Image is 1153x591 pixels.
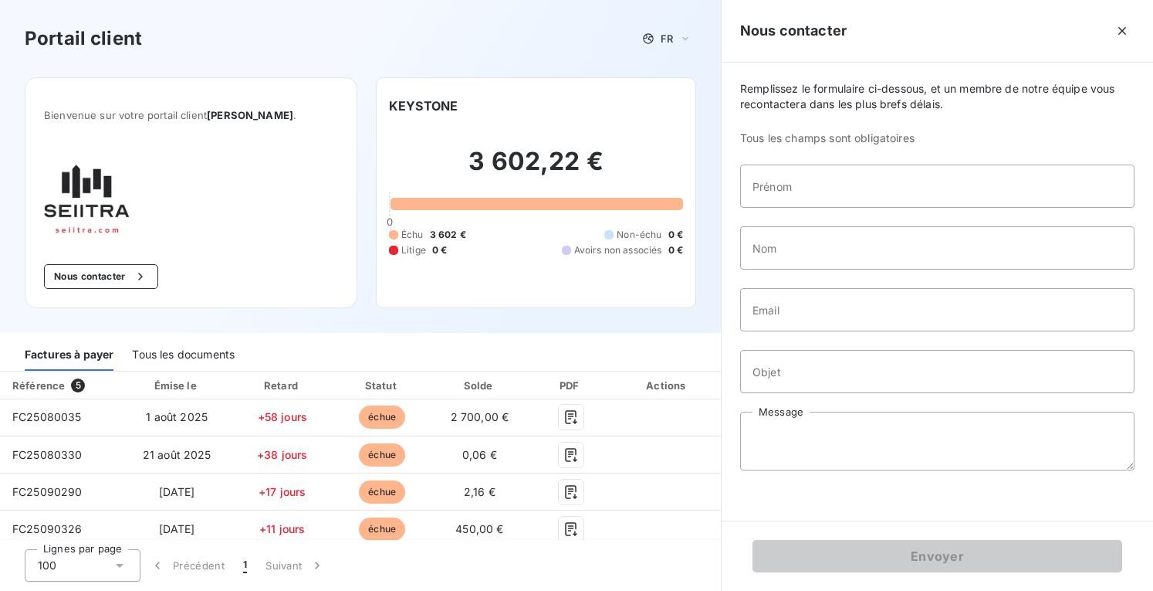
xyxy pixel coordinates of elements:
[462,448,497,461] span: 0,06 €
[132,338,235,371] div: Tous les documents
[38,558,56,573] span: 100
[125,378,228,393] div: Émise le
[668,228,683,242] span: 0 €
[234,549,256,582] button: 1
[430,228,466,242] span: 3 602 €
[531,378,611,393] div: PDF
[12,410,82,423] span: FC25080035
[259,522,305,535] span: +11 jours
[740,165,1134,208] input: placeholder
[389,97,458,115] h6: KEYSTONE
[661,32,673,45] span: FR
[243,558,247,573] span: 1
[434,378,525,393] div: Solde
[464,485,495,498] span: 2,16 €
[401,243,426,257] span: Litige
[401,228,424,242] span: Échu
[159,522,195,535] span: [DATE]
[235,378,330,393] div: Retard
[740,81,1134,112] span: Remplissez le formulaire ci-dessous, et un membre de notre équipe vous recontactera dans les plus...
[44,109,338,121] span: Bienvenue sur votre portail client .
[740,288,1134,331] input: placeholder
[256,549,334,582] button: Suivant
[740,226,1134,270] input: placeholder
[12,522,83,535] span: FC25090326
[455,522,503,535] span: 450,00 €
[140,549,234,582] button: Précédent
[12,448,83,461] span: FC25080330
[617,228,661,242] span: Non-échu
[617,378,718,393] div: Actions
[257,448,307,461] span: +38 jours
[752,540,1122,572] button: Envoyer
[258,410,307,423] span: +58 jours
[71,379,85,392] span: 5
[25,338,113,371] div: Factures à payer
[359,481,405,504] span: échue
[451,410,509,423] span: 2 700,00 €
[146,410,208,423] span: 1 août 2025
[336,378,428,393] div: Statut
[359,443,405,467] span: échue
[12,485,83,498] span: FC25090290
[387,216,393,228] span: 0
[25,25,142,53] h3: Portail client
[207,109,293,121] span: [PERSON_NAME]
[259,485,306,498] span: +17 jours
[359,406,405,429] span: échue
[389,146,683,192] h2: 3 602,22 €
[668,243,683,257] span: 0 €
[432,243,447,257] span: 0 €
[44,264,158,289] button: Nous contacter
[359,518,405,541] span: échue
[574,243,662,257] span: Avoirs non associés
[143,448,211,461] span: 21 août 2025
[159,485,195,498] span: [DATE]
[740,20,847,42] h5: Nous contacter
[12,379,65,392] div: Référence
[740,131,1134,146] span: Tous les champs sont obligatoires
[44,158,143,239] img: Company logo
[740,350,1134,393] input: placeholder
